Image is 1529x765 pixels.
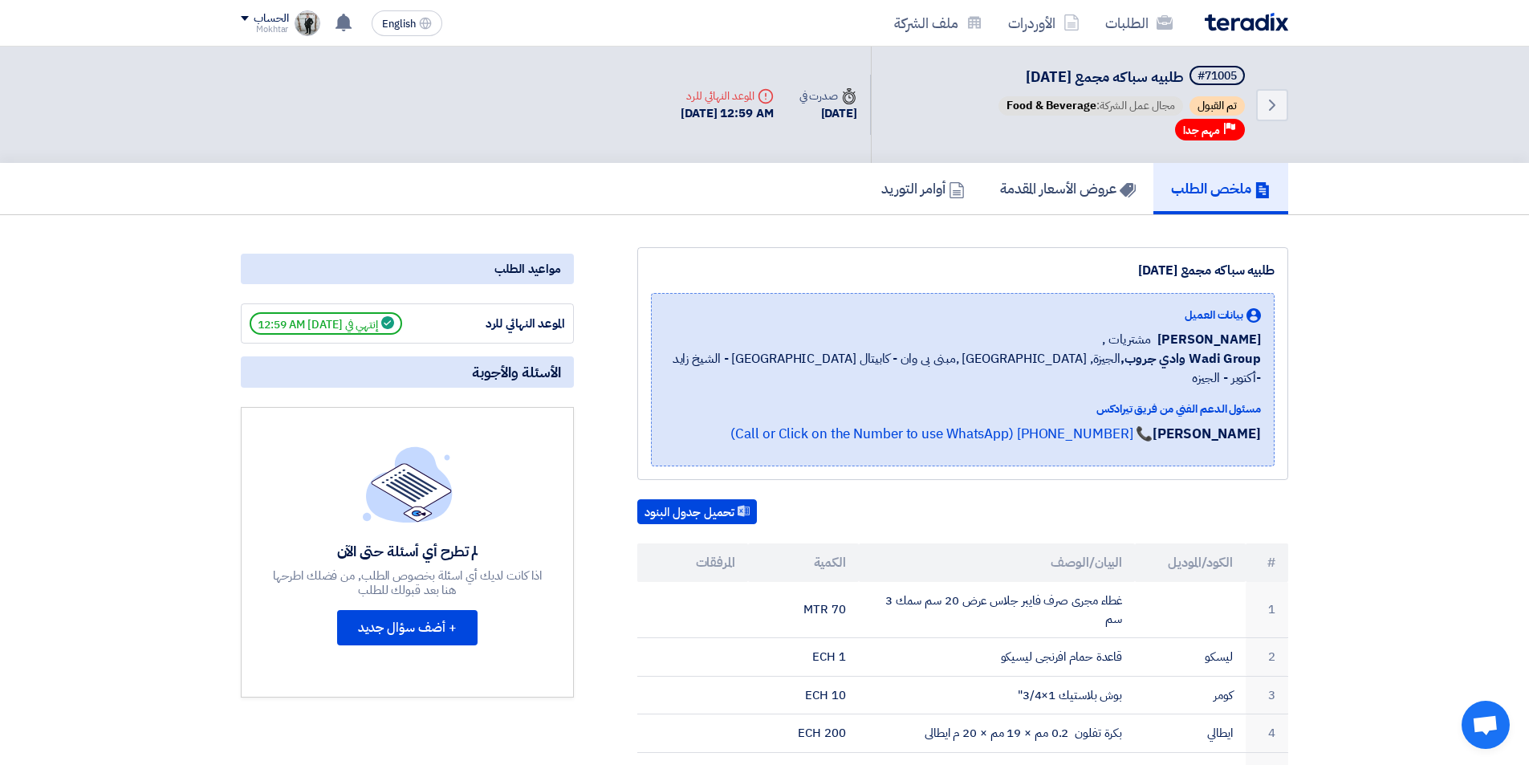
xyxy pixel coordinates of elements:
th: البيان/الوصف [859,543,1136,582]
button: English [372,10,442,36]
span: الجيزة, [GEOGRAPHIC_DATA] ,مبنى بى وان - كابيتال [GEOGRAPHIC_DATA] - الشيخ زايد -أكتوبر - الجيزه [665,349,1261,388]
th: الكود/الموديل [1135,543,1246,582]
a: عروض الأسعار المقدمة [982,163,1153,214]
th: # [1246,543,1288,582]
td: 10 ECH [748,676,859,714]
td: بكرة تفلون 0.2 مم × 19 مم × 20 م ايطالى [859,714,1136,753]
span: إنتهي في [DATE] 12:59 AM [250,312,402,335]
th: المرفقات [637,543,748,582]
td: بوش بلاستيك 1×3/4" [859,676,1136,714]
h5: أوامر التوريد [881,179,965,197]
a: 📞 [PHONE_NUMBER] (Call or Click on the Number to use WhatsApp) [730,424,1153,444]
div: اذا كانت لديك أي اسئلة بخصوص الطلب, من فضلك اطرحها هنا بعد قبولك للطلب [271,568,544,597]
img: empty_state_list.svg [363,446,453,522]
td: كومر [1135,676,1246,714]
button: تحميل جدول البنود [637,499,757,525]
td: 1 [1246,582,1288,638]
td: 2 [1246,638,1288,677]
h5: عروض الأسعار المقدمة [1000,179,1136,197]
td: قاعدة حمام افرنجى ليسيكو [859,638,1136,677]
div: صدرت في [799,87,857,104]
span: English [382,18,416,30]
td: 70 MTR [748,582,859,638]
img: sd_1660492822385.jpg [295,10,320,36]
a: أوامر التوريد [864,163,982,214]
div: مواعيد الطلب [241,254,574,284]
h5: طلبيه سباكه مجمع 10/8/2025 [995,66,1248,88]
td: ليسكو [1135,638,1246,677]
span: طلبيه سباكه مجمع [DATE] [1026,66,1183,87]
th: الكمية [748,543,859,582]
div: [DATE] 12:59 AM [681,104,774,123]
div: الموعد النهائي للرد [445,315,565,333]
td: غطاء مجرى صرف فايبر جلاس عرض 20 سم سمك 3 سم [859,582,1136,638]
td: 1 ECH [748,638,859,677]
a: الأوردرات [995,4,1092,42]
td: 3 [1246,676,1288,714]
div: [DATE] [799,104,857,123]
span: مجال عمل الشركة: [998,96,1183,116]
h5: ملخص الطلب [1171,179,1271,197]
div: Mokhtar [241,25,288,34]
span: مشتريات , [1102,330,1151,349]
div: الحساب [254,12,288,26]
div: مسئول الدعم الفني من فريق تيرادكس [665,401,1261,417]
img: Teradix logo [1205,13,1288,31]
span: [PERSON_NAME] [1157,330,1261,349]
span: الأسئلة والأجوبة [472,363,561,381]
div: طلبيه سباكه مجمع [DATE] [651,261,1275,280]
td: ايطالي [1135,714,1246,753]
a: الطلبات [1092,4,1185,42]
td: 200 ECH [748,714,859,753]
div: لم تطرح أي أسئلة حتى الآن [271,542,544,560]
a: ملخص الطلب [1153,163,1288,214]
button: + أضف سؤال جديد [337,610,478,645]
span: Food & Beverage [1006,97,1096,114]
a: ملف الشركة [881,4,995,42]
strong: [PERSON_NAME] [1153,424,1261,444]
div: #71005 [1198,71,1237,82]
a: دردشة مفتوحة [1462,701,1510,749]
span: بيانات العميل [1185,307,1243,323]
span: مهم جدا [1183,123,1220,138]
b: Wadi Group وادي جروب, [1120,349,1261,368]
div: الموعد النهائي للرد [681,87,774,104]
td: 4 [1246,714,1288,753]
span: تم القبول [1189,96,1245,116]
